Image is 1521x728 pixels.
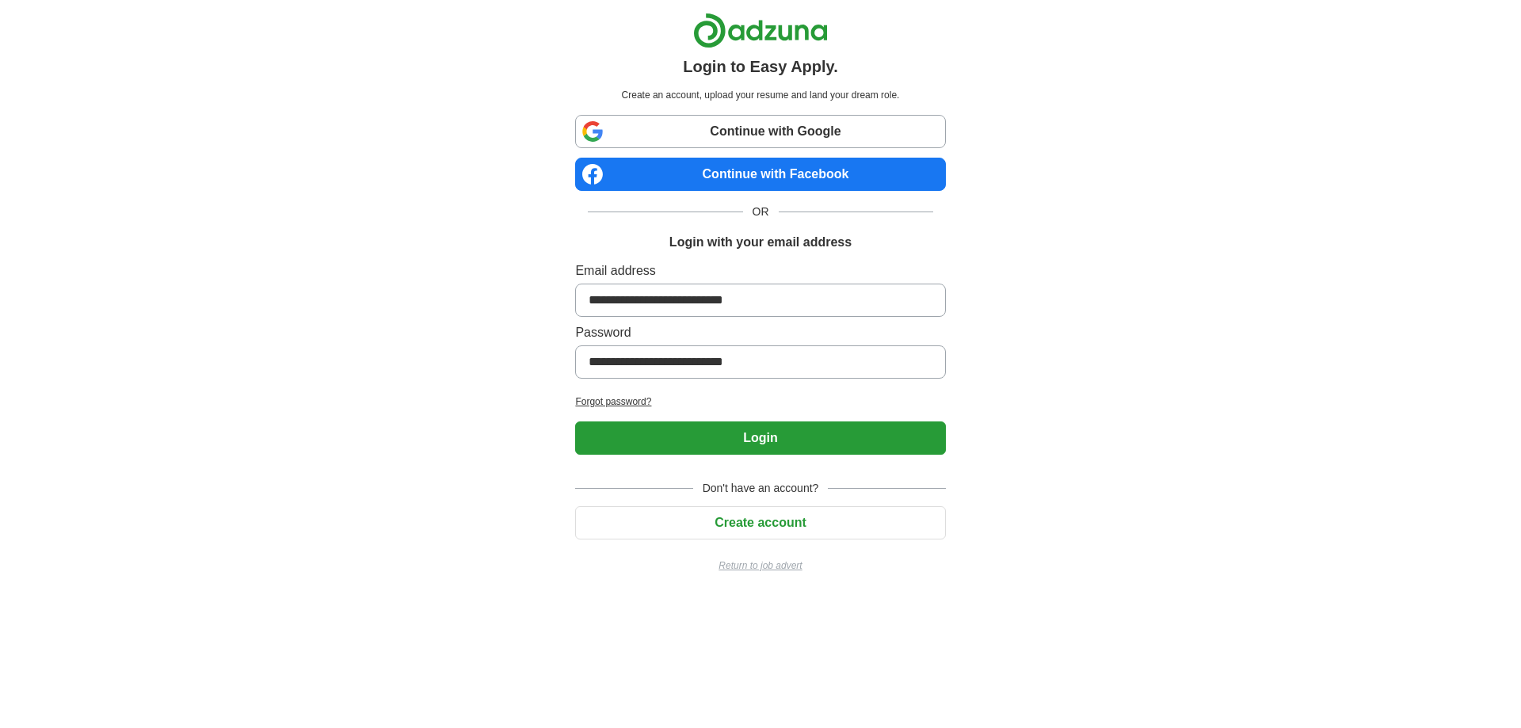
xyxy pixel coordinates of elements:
[575,323,945,342] label: Password
[575,115,945,148] a: Continue with Google
[575,506,945,539] button: Create account
[669,233,852,252] h1: Login with your email address
[683,55,838,78] h1: Login to Easy Apply.
[575,516,945,529] a: Create account
[575,158,945,191] a: Continue with Facebook
[575,261,945,280] label: Email address
[578,88,942,102] p: Create an account, upload your resume and land your dream role.
[693,480,829,497] span: Don't have an account?
[743,204,779,220] span: OR
[693,13,828,48] img: Adzuna logo
[575,421,945,455] button: Login
[575,394,945,409] a: Forgot password?
[575,558,945,573] a: Return to job advert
